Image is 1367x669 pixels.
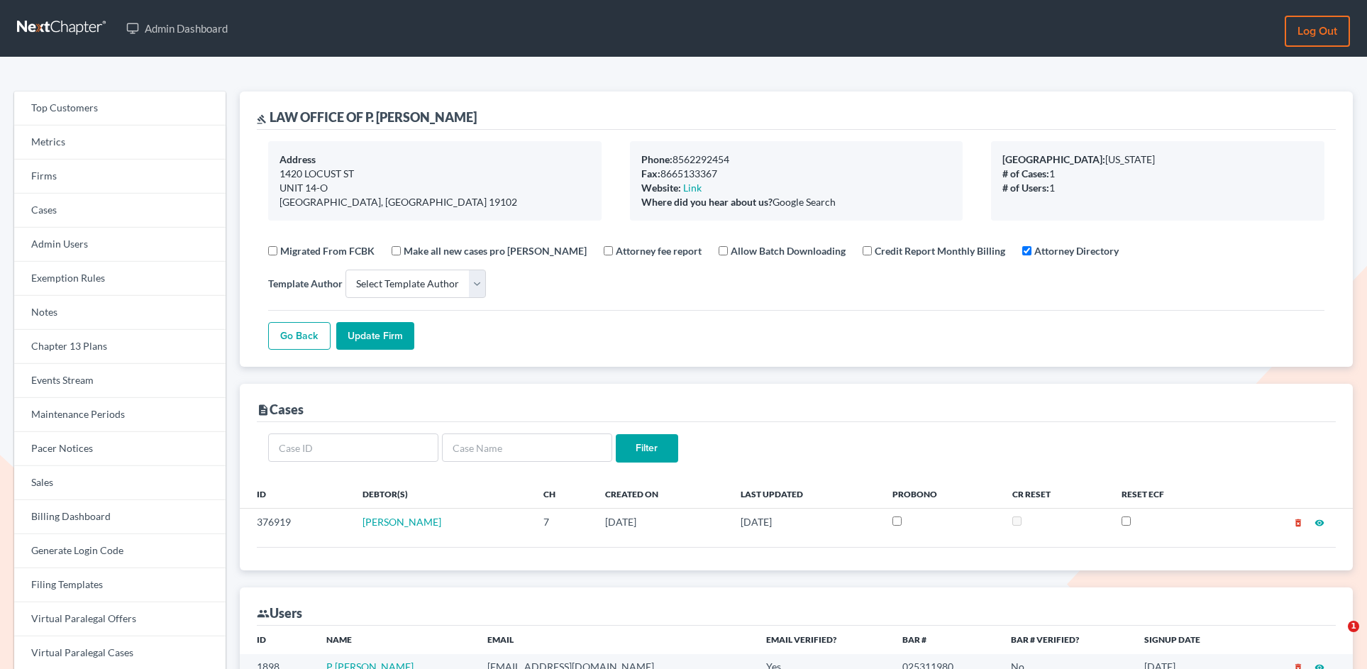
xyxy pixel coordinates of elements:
[257,401,304,418] div: Cases
[1002,153,1105,165] b: [GEOGRAPHIC_DATA]:
[14,160,226,194] a: Firms
[14,194,226,228] a: Cases
[315,626,477,654] th: Name
[641,195,952,209] div: Google Search
[1002,181,1313,195] div: 1
[351,480,532,508] th: Debtor(s)
[641,167,660,179] b: Fax:
[1002,182,1049,194] b: # of Users:
[729,480,881,508] th: Last Updated
[594,480,729,508] th: Created On
[1001,480,1109,508] th: CR Reset
[616,434,678,463] input: Filter
[1315,516,1324,528] a: visibility
[641,153,952,167] div: 8562292454
[268,276,343,291] label: Template Author
[119,16,235,41] a: Admin Dashboard
[1002,167,1313,181] div: 1
[616,243,702,258] label: Attorney fee report
[240,626,315,654] th: ID
[641,196,773,208] b: Where did you hear about us?
[14,126,226,160] a: Metrics
[14,228,226,262] a: Admin Users
[731,243,846,258] label: Allow Batch Downloading
[280,243,375,258] label: Migrated From FCBK
[280,167,590,181] div: 1420 LOCUST ST
[14,432,226,466] a: Pacer Notices
[14,296,226,330] a: Notes
[1002,167,1049,179] b: # of Cases:
[532,480,594,508] th: Ch
[641,182,681,194] b: Website:
[280,153,316,165] b: Address
[1034,243,1119,258] label: Attorney Directory
[280,195,590,209] div: [GEOGRAPHIC_DATA], [GEOGRAPHIC_DATA] 19102
[362,516,441,528] a: [PERSON_NAME]
[532,509,594,536] td: 7
[14,534,226,568] a: Generate Login Code
[14,602,226,636] a: Virtual Paralegal Offers
[1319,621,1353,655] iframe: Intercom live chat
[14,500,226,534] a: Billing Dashboard
[1285,16,1350,47] a: Log out
[1110,480,1227,508] th: Reset ECF
[641,167,952,181] div: 8665133367
[1315,518,1324,528] i: visibility
[476,626,754,654] th: Email
[257,109,477,126] div: LAW OFFICE OF P. [PERSON_NAME]
[14,92,226,126] a: Top Customers
[442,433,612,462] input: Case Name
[257,604,302,621] div: Users
[1133,626,1249,654] th: Signup Date
[641,153,673,165] b: Phone:
[240,480,351,508] th: ID
[14,466,226,500] a: Sales
[1293,518,1303,528] i: delete_forever
[268,433,438,462] input: Case ID
[881,480,1001,508] th: ProBono
[1293,516,1303,528] a: delete_forever
[755,626,891,654] th: Email Verified?
[14,364,226,398] a: Events Stream
[280,181,590,195] div: UNIT 14-O
[257,114,267,124] i: gavel
[14,568,226,602] a: Filing Templates
[257,607,270,620] i: group
[404,243,587,258] label: Make all new cases pro [PERSON_NAME]
[14,262,226,296] a: Exemption Rules
[257,404,270,416] i: description
[891,626,1000,654] th: Bar #
[1002,153,1313,167] div: [US_STATE]
[729,509,881,536] td: [DATE]
[14,398,226,432] a: Maintenance Periods
[594,509,729,536] td: [DATE]
[14,330,226,364] a: Chapter 13 Plans
[268,322,331,350] a: Go Back
[1348,621,1359,632] span: 1
[683,182,702,194] a: Link
[240,509,351,536] td: 376919
[336,322,414,350] input: Update Firm
[875,243,1005,258] label: Credit Report Monthly Billing
[1000,626,1133,654] th: Bar # Verified?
